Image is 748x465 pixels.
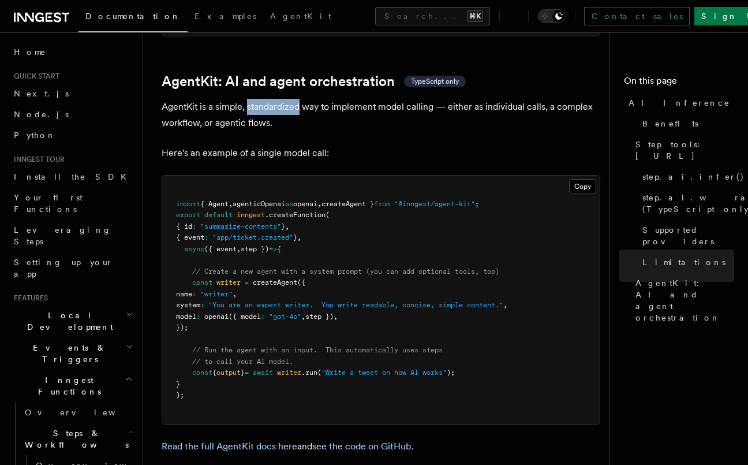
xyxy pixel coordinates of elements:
a: Supported providers [638,220,734,252]
span: : [192,222,196,230]
span: "Write a tweet on how AI works" [321,369,447,377]
a: Next.js [9,83,136,104]
a: Step tools: [URL] [631,134,734,166]
span: import [176,200,200,208]
a: Install the SDK [9,166,136,187]
button: Local Development [9,305,136,337]
span: : [204,233,208,241]
span: createAgent [253,278,297,287]
span: } [241,369,245,377]
a: AgentKit: AI and agent orchestration [631,273,734,328]
span: Local Development [9,310,126,333]
span: step }) [305,313,334,321]
a: Your first Functions [9,187,136,220]
a: Home [9,42,136,62]
span: "@inngest/agent-kit" [394,200,475,208]
span: default [204,211,233,219]
span: : [196,313,200,321]
span: } [176,380,180,388]
span: Benefits [642,118,698,129]
span: TypeScript only [411,77,459,86]
span: = [245,278,249,287]
span: Quick start [9,72,59,81]
span: writer [277,369,301,377]
span: name [176,290,192,298]
span: const [192,278,212,287]
a: Leveraging Steps [9,220,136,252]
button: Events & Triggers [9,337,136,370]
span: model [176,313,196,321]
span: Setting up your app [14,258,113,278]
span: Documentation [85,12,181,21]
span: Your first Functions [14,193,83,214]
span: Limitations [642,256,725,268]
span: } [293,233,297,241]
a: Read the full AgentKit docs here [162,441,297,452]
span: AgentKit [270,12,331,21]
span: ; [475,200,479,208]
span: "You are an expert writer. You write readable, concise, simple content." [208,301,503,309]
span: { [277,245,281,253]
a: Overview [20,402,136,423]
span: inngest [237,211,265,219]
span: step.ai.infer() [642,171,745,183]
a: AgentKit [263,3,338,31]
span: const [192,369,212,377]
button: Search...⌘K [375,7,490,25]
span: "gpt-4o" [269,313,301,321]
span: = [245,369,249,377]
span: Supported providers [642,224,734,247]
span: // Run the agent with an input. This automatically uses steps [192,346,443,354]
span: : [261,313,265,321]
span: , [503,301,507,309]
span: AgentKit: AI and agent orchestration [635,277,734,323]
a: Documentation [78,3,188,32]
span: output [216,369,241,377]
span: .createFunction [265,211,326,219]
span: Home [14,46,46,58]
span: ); [447,369,455,377]
span: , [317,200,321,208]
span: Events & Triggers [9,342,126,365]
span: // to call your AI model. [192,358,293,366]
span: createAgent } [321,200,374,208]
span: , [285,222,289,230]
button: Steps & Workflows [20,423,136,455]
span: }); [176,323,188,332]
span: { id [176,222,192,230]
span: system [176,301,200,309]
span: AI Inference [629,97,730,109]
span: { [212,369,216,377]
kbd: ⌘K [467,10,483,22]
span: , [301,313,305,321]
span: Inngest Functions [9,374,125,397]
a: Node.js [9,104,136,125]
button: Inngest Functions [9,370,136,402]
span: Step tools: [URL] [635,139,734,162]
span: Overview [25,408,144,417]
a: Limitations [638,252,734,273]
a: AgentKit: AI and agent orchestrationTypeScript only [162,73,466,90]
a: Benefits [638,113,734,134]
span: Steps & Workflows [20,427,129,451]
span: openai [293,200,317,208]
button: Copy [569,179,596,194]
span: "writer" [200,290,233,298]
span: : [192,290,196,298]
span: ( [326,211,330,219]
p: Here's an example of a single model call: [162,145,600,161]
span: Leveraging Steps [14,225,111,246]
span: "app/ticket.created" [212,233,293,241]
a: step.ai.infer() [638,166,734,187]
span: ( [317,369,321,377]
span: , [297,233,301,241]
span: Inngest tour [9,155,65,164]
span: step }) [241,245,269,253]
span: ); [176,391,184,399]
span: openai [204,313,229,321]
span: "summarize-contents" [200,222,281,230]
a: Python [9,125,136,146]
span: ({ model [229,313,261,321]
span: { Agent [200,200,229,208]
a: Contact sales [584,7,690,25]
